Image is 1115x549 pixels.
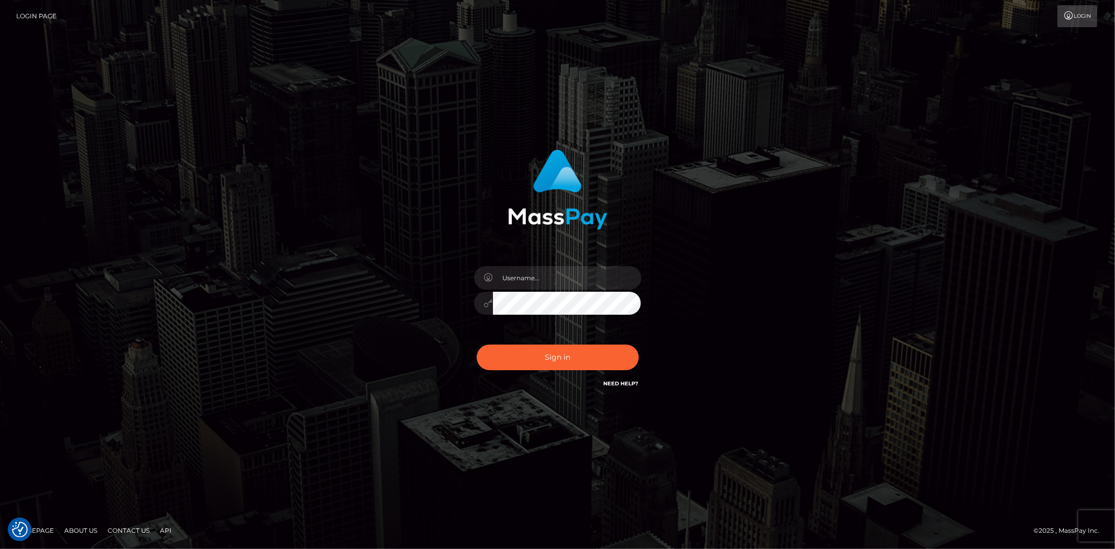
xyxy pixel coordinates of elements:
[16,5,56,27] a: Login Page
[477,345,639,370] button: Sign in
[508,150,607,230] img: MassPay Login
[156,522,176,539] a: API
[12,522,58,539] a: Homepage
[1033,525,1107,536] div: © 2025 , MassPay Inc.
[1057,5,1097,27] a: Login
[60,522,101,539] a: About Us
[12,522,28,537] img: Revisit consent button
[604,380,639,387] a: Need Help?
[12,522,28,537] button: Consent Preferences
[104,522,154,539] a: Contact Us
[493,266,641,290] input: Username...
